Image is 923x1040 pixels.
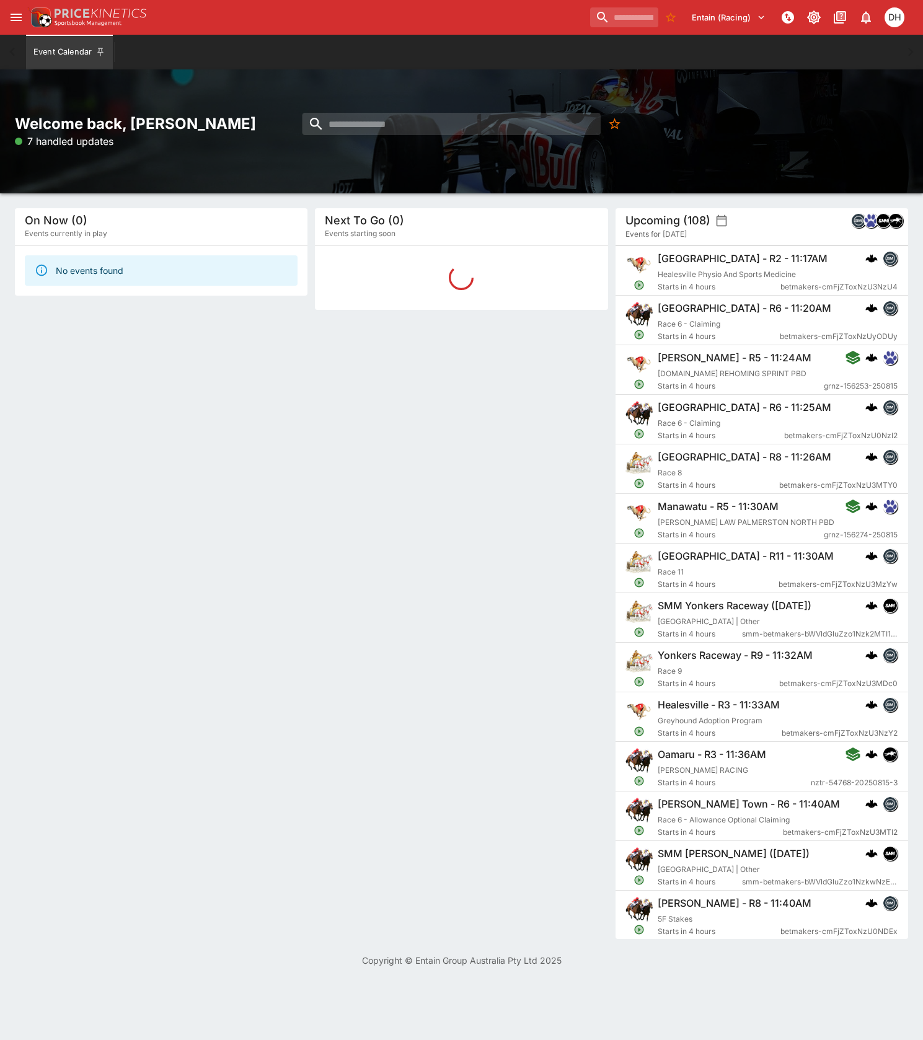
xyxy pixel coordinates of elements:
[883,698,897,712] img: betmakers.png
[883,351,897,364] img: grnz.png
[865,351,878,364] div: cerberus
[883,896,898,910] div: betmakers
[625,251,653,278] img: greyhound_racing.png
[658,567,684,576] span: Race 11
[325,227,395,240] span: Events starting soon
[864,214,878,227] img: grnz.png
[865,500,878,513] img: logo-cerberus.svg
[625,449,653,477] img: harness_racing.png
[55,20,121,26] img: Sportsbook Management
[684,7,773,27] button: Select Tenant
[883,499,898,514] div: grnz
[634,329,645,340] svg: Open
[625,648,653,675] img: harness_racing.png
[658,529,824,541] span: Starts in 4 hours
[658,727,782,739] span: Starts in 4 hours
[865,847,878,860] div: cerberus
[604,113,626,135] button: No Bookmarks
[25,227,107,240] span: Events currently in play
[851,213,866,228] div: betmakers
[658,252,828,265] h6: [GEOGRAPHIC_DATA] - R2 - 11:17AM
[658,369,806,378] span: [DOMAIN_NAME] REHOMING SPRINT PBD
[658,798,840,811] h6: [PERSON_NAME] Town - R6 - 11:40AM
[625,228,687,240] span: Events for [DATE]
[625,697,653,725] img: greyhound_racing.png
[625,213,710,227] h5: Upcoming (108)
[634,577,645,588] svg: Open
[658,847,810,860] h6: SMM [PERSON_NAME] ([DATE])
[865,252,878,265] img: logo-cerberus.svg
[303,113,601,135] input: search
[15,134,113,149] p: 7 handled updates
[625,598,653,625] img: harness_racing.png
[634,875,645,886] svg: Open
[658,914,692,923] span: 5F Stakes
[658,628,742,640] span: Starts in 4 hours
[883,252,897,265] img: betmakers.png
[658,430,784,442] span: Starts in 4 hours
[883,847,897,860] img: samemeetingmulti.png
[824,529,898,541] span: grnz-156274-250815
[888,213,903,228] div: nztr
[5,6,27,29] button: open drawer
[865,302,878,314] img: logo-cerberus.svg
[779,677,898,690] span: betmakers-cmFjZToxNzU3MDc0
[658,451,831,464] h6: [GEOGRAPHIC_DATA] - R8 - 11:26AM
[852,214,865,227] img: betmakers.png
[658,826,783,839] span: Starts in 4 hours
[15,114,307,133] h2: Welcome back, [PERSON_NAME]
[883,648,898,663] div: betmakers
[658,380,824,392] span: Starts in 4 hours
[865,599,878,612] div: cerberus
[865,798,878,810] img: logo-cerberus.svg
[658,765,748,775] span: [PERSON_NAME] RACING
[634,627,645,638] svg: Open
[865,351,878,364] img: logo-cerberus.svg
[865,698,878,711] div: cerberus
[658,468,682,477] span: Race 8
[658,865,760,874] span: [GEOGRAPHIC_DATA] | Other
[883,400,897,414] img: betmakers.png
[865,649,878,661] div: cerberus
[55,9,146,18] img: PriceKinetics
[865,748,878,760] img: logo-cerberus.svg
[634,527,645,539] svg: Open
[56,259,123,282] div: No events found
[865,451,878,463] img: logo-cerberus.svg
[865,401,878,413] img: logo-cerberus.svg
[658,302,831,315] h6: [GEOGRAPHIC_DATA] - R6 - 11:20AM
[779,578,898,591] span: betmakers-cmFjZToxNzU3MzYw
[658,897,811,910] h6: [PERSON_NAME] - R8 - 11:40AM
[634,924,645,935] svg: Open
[634,280,645,291] svg: Open
[741,628,898,640] span: smm-betmakers-bWVldGluZzo1Nzk2MTI1Mjg3NTgyMjcyMDY
[855,6,877,29] button: Notifications
[783,826,898,839] span: betmakers-cmFjZToxNzU3MTI2
[883,697,898,712] div: betmakers
[865,252,878,265] div: cerberus
[865,550,878,562] img: logo-cerberus.svg
[27,5,52,30] img: PriceKinetics Logo
[865,302,878,314] div: cerberus
[883,549,897,563] img: betmakers.png
[625,796,653,824] img: horse_racing.png
[883,797,897,811] img: betmakers.png
[883,599,897,612] img: samemeetingmulti.png
[883,648,897,662] img: betmakers.png
[625,301,653,328] img: horse_racing.png
[883,500,897,513] img: grnz.png
[658,479,779,491] span: Starts in 4 hours
[658,401,831,414] h6: [GEOGRAPHIC_DATA] - R6 - 11:25AM
[881,4,908,31] button: Daniel Hooper
[658,815,790,824] span: Race 6 - Allowance Optional Claiming
[865,798,878,810] div: cerberus
[658,281,780,293] span: Starts in 4 hours
[883,350,898,365] div: grnz
[803,6,825,29] button: Toggle light/dark mode
[811,777,898,789] span: nztr-54768-20250815-3
[782,727,898,739] span: betmakers-cmFjZToxNzU3NzY2
[865,897,878,909] div: cerberus
[865,451,878,463] div: cerberus
[883,896,897,910] img: betmakers.png
[865,599,878,612] img: logo-cerberus.svg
